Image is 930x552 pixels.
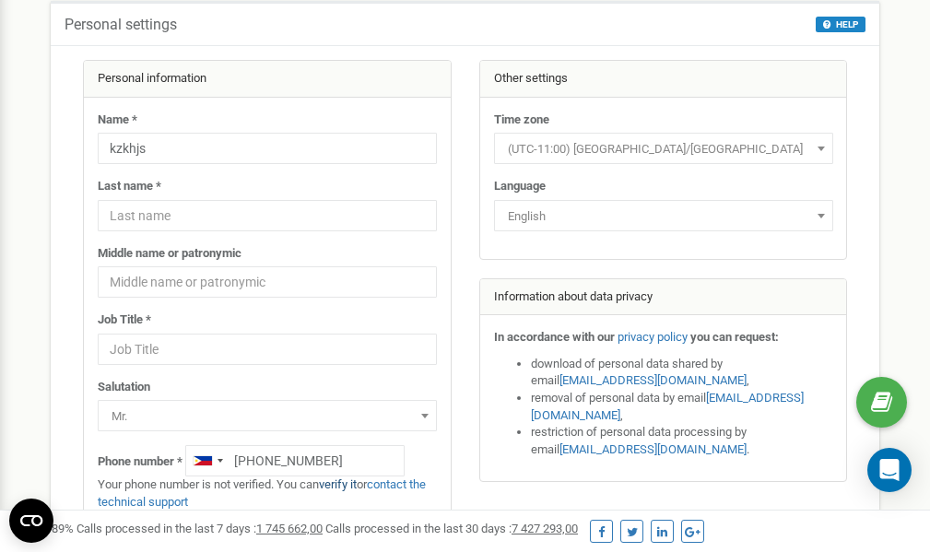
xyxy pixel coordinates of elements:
[531,356,833,390] li: download of personal data shared by email ,
[104,404,430,429] span: Mr.
[98,200,437,231] input: Last name
[98,400,437,431] span: Mr.
[98,245,241,263] label: Middle name or patronymic
[185,445,405,476] input: +1-800-555-55-55
[480,61,847,98] div: Other settings
[816,17,865,32] button: HELP
[618,330,688,344] a: privacy policy
[512,522,578,535] u: 7 427 293,00
[98,133,437,164] input: Name
[531,390,833,424] li: removal of personal data by email ,
[494,133,833,164] span: (UTC-11:00) Pacific/Midway
[84,61,451,98] div: Personal information
[98,266,437,298] input: Middle name or patronymic
[98,476,437,511] p: Your phone number is not verified. You can or
[494,200,833,231] span: English
[531,424,833,458] li: restriction of personal data processing by email .
[186,446,229,476] div: Telephone country code
[98,178,161,195] label: Last name *
[98,311,151,329] label: Job Title *
[325,522,578,535] span: Calls processed in the last 30 days :
[500,204,827,229] span: English
[98,477,426,509] a: contact the technical support
[494,112,549,129] label: Time zone
[867,448,912,492] div: Open Intercom Messenger
[98,334,437,365] input: Job Title
[494,330,615,344] strong: In accordance with our
[559,373,747,387] a: [EMAIL_ADDRESS][DOMAIN_NAME]
[98,112,137,129] label: Name *
[319,477,357,491] a: verify it
[9,499,53,543] button: Open CMP widget
[98,379,150,396] label: Salutation
[98,453,182,471] label: Phone number *
[690,330,779,344] strong: you can request:
[559,442,747,456] a: [EMAIL_ADDRESS][DOMAIN_NAME]
[65,17,177,33] h5: Personal settings
[531,391,804,422] a: [EMAIL_ADDRESS][DOMAIN_NAME]
[500,136,827,162] span: (UTC-11:00) Pacific/Midway
[480,279,847,316] div: Information about data privacy
[494,178,546,195] label: Language
[77,522,323,535] span: Calls processed in the last 7 days :
[256,522,323,535] u: 1 745 662,00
